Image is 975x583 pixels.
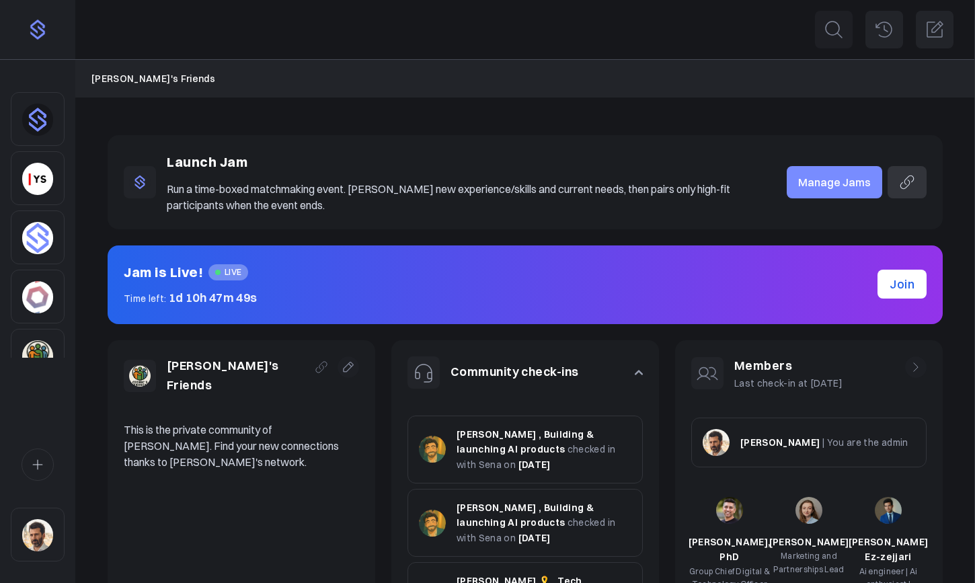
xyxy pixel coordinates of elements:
[518,532,551,544] span: [DATE]
[124,422,359,470] p: This is the private community of [PERSON_NAME]. Find your new connections thanks to [PERSON_NAME]...
[91,71,959,86] nav: Breadcrumb
[457,516,615,543] span: checked in with Sena on
[734,356,843,376] h1: Members
[795,497,822,524] img: 55767ad48aca982840d1cafc991b14285931e639.jpg
[208,264,248,280] span: LIVE
[457,502,594,529] span: [PERSON_NAME] , Building & launching AI products
[822,436,908,449] span: | You are the admin
[877,270,927,299] a: Join
[22,163,53,195] img: yorkseed.co
[169,290,258,305] span: 1d 10h 47m 49s
[457,428,594,455] span: [PERSON_NAME] , Building & launching AI products
[407,489,643,557] button: [PERSON_NAME] , Building & launching AI products checked in with Sena on [DATE]
[129,365,151,387] img: 3pj2efuqyeig3cua8agrd6atck9r
[22,281,53,313] img: 4hc3xb4og75h35779zhp6duy5ffo
[419,436,446,463] img: 6530a282ec53f6ef30e4b09f3831aad18ab39622.jpg
[457,443,615,470] span: checked in with Sena on
[27,19,48,40] img: purple-logo-18f04229334c5639164ff563510a1dba46e1211543e89c7069427642f6c28bac.png
[167,151,760,173] p: Launch Jam
[124,262,203,283] h2: Jam is Live!
[689,536,771,563] span: [PERSON_NAME], PhD
[391,340,659,405] button: Community check-ins
[407,416,643,483] button: [PERSON_NAME] , Building & launching AI products checked in with Sena on [DATE]
[22,222,53,254] img: 4sptar4mobdn0q43dsu7jy32kx6j
[451,364,579,379] a: Community check-ins
[419,510,446,537] img: 6530a282ec53f6ef30e4b09f3831aad18ab39622.jpg
[734,376,843,391] p: Last check-in at [DATE]
[849,536,929,563] span: [PERSON_NAME] Ez-zejjari
[769,536,849,548] span: [PERSON_NAME]
[22,104,53,136] img: dhnou9yomun9587rl8johsq6w6vr
[875,497,902,524] img: 283bcf1aace382520968f9800dee7853efc4a0a0.jpg
[22,519,53,551] img: sqr4epb0z8e5jm577i6jxqftq3ng
[167,356,305,395] h1: [PERSON_NAME]'s Friends
[22,340,53,373] img: 3pj2efuqyeig3cua8agrd6atck9r
[740,436,820,449] span: [PERSON_NAME]
[124,293,167,305] span: Time left:
[518,459,551,471] span: [DATE]
[716,497,743,524] img: b7640654d5e8851c170ef497c83dfb146930f3de.jpg
[703,429,730,456] img: sqr4epb0z8e5jm577i6jxqftq3ng
[167,181,760,213] p: Run a time-boxed matchmaking event. [PERSON_NAME] new experience/skills and current needs, then p...
[773,551,844,574] span: Marketing and Partnerships Lead
[91,71,215,86] a: [PERSON_NAME]'s Friends
[787,166,882,198] a: Manage Jams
